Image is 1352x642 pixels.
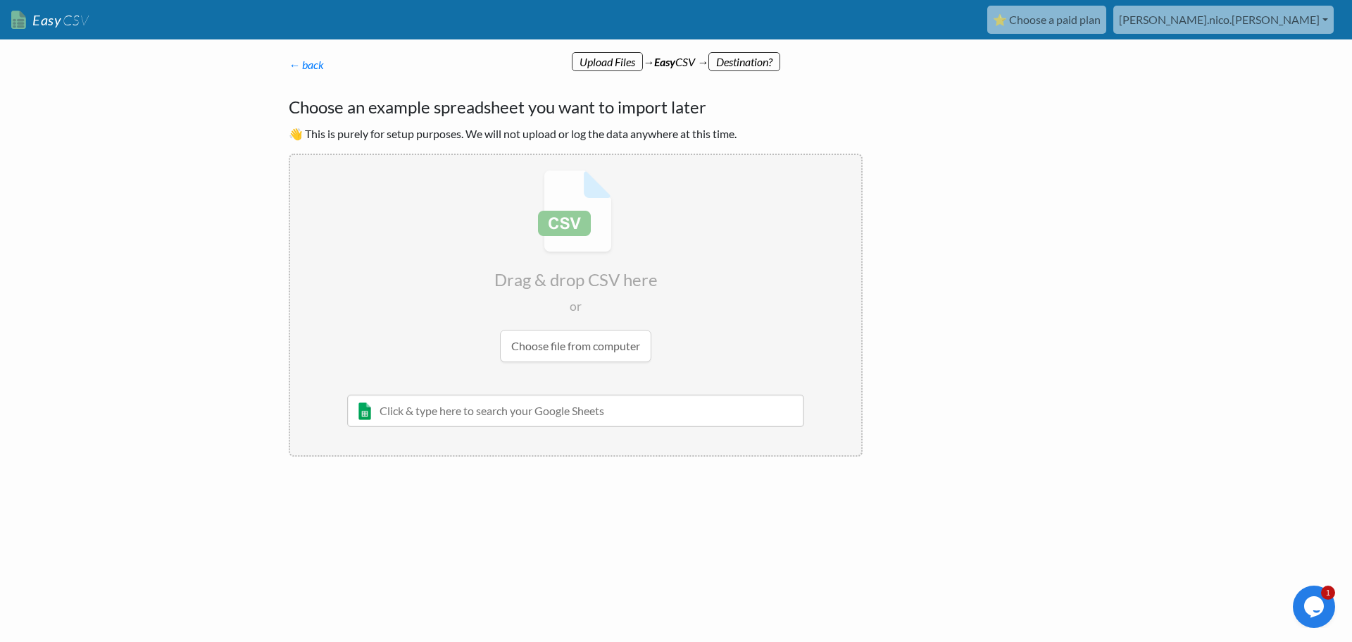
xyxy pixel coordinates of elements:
[1113,6,1334,34] a: [PERSON_NAME].nico.[PERSON_NAME]
[289,58,324,71] a: ← back
[347,395,804,427] input: Click & type here to search your Google Sheets
[11,6,89,35] a: EasyCSV
[275,39,1077,70] div: → CSV →
[289,125,863,142] p: 👋 This is purely for setup purposes. We will not upload or log the data anywhere at this time.
[289,94,863,120] h4: Choose an example spreadsheet you want to import later
[987,6,1106,34] a: ⭐ Choose a paid plan
[61,11,89,29] span: CSV
[1293,586,1338,628] iframe: chat widget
